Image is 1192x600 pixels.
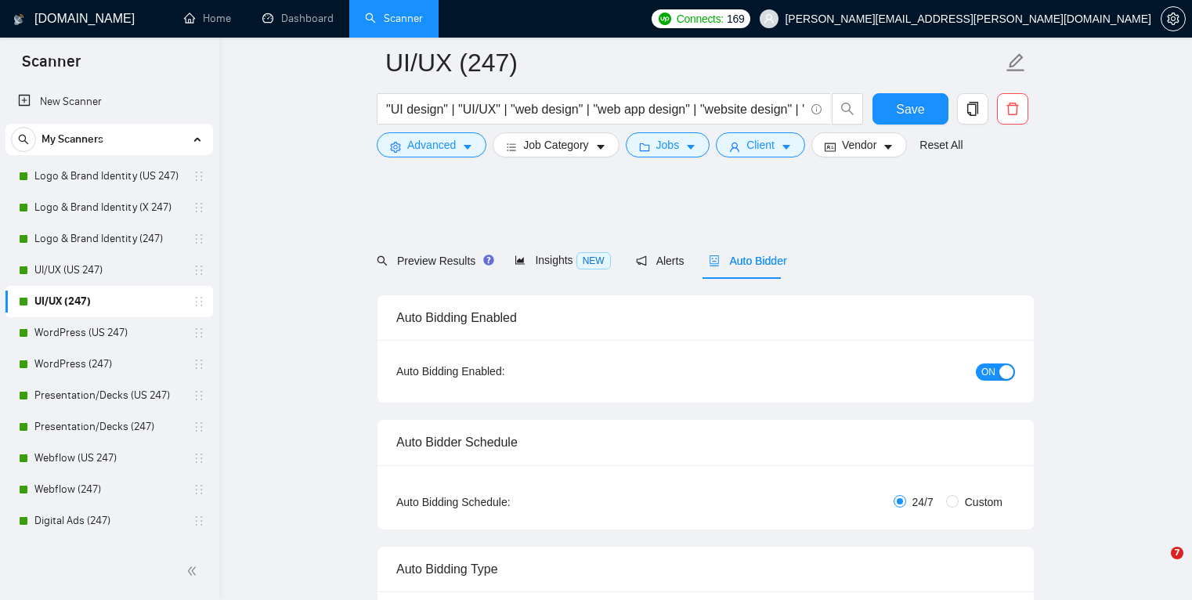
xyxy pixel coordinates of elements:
span: robot [709,255,720,266]
span: 7 [1171,547,1183,559]
span: search [12,134,35,145]
span: 24/7 [906,493,940,511]
div: Auto Bidding Enabled: [396,363,602,380]
a: Webflow (US 247) [34,443,183,474]
span: setting [390,141,401,153]
a: UI/UX (247) [34,286,183,317]
span: setting [1161,13,1185,25]
img: logo [13,7,24,32]
button: idcardVendorcaret-down [811,132,907,157]
span: search [377,255,388,266]
span: Vendor [842,136,876,154]
a: setting [1161,13,1186,25]
span: holder [193,452,205,464]
a: searchScanner [365,12,423,25]
button: search [11,127,36,152]
span: Custom [959,493,1009,511]
a: Reset All [919,136,963,154]
span: Jobs [656,136,680,154]
span: Connects: [677,10,724,27]
button: settingAdvancedcaret-down [377,132,486,157]
span: bars [506,141,517,153]
a: Logo & Brand Identity (US 247) [34,161,183,192]
a: Logo & Brand Identity (247) [34,223,183,255]
a: WordPress (US 247) [34,317,183,349]
a: Logo & Brand Identity (X 247) [34,192,183,223]
a: New Scanner [18,86,200,117]
input: Scanner name... [385,43,1002,82]
button: search [832,93,863,125]
span: Save [896,99,924,119]
span: holder [193,358,205,370]
a: Digital Ads (247) [34,505,183,537]
span: NEW [576,252,611,269]
span: My Scanners [42,124,103,155]
button: Save [872,93,948,125]
div: Auto Bidding Enabled [396,295,1015,340]
span: Scanner [9,50,93,83]
a: Logo & Brand Identity ([DATE] AM) [34,537,183,568]
span: 169 [727,10,744,27]
span: ON [981,363,995,381]
button: folderJobscaret-down [626,132,710,157]
span: Advanced [407,136,456,154]
span: area-chart [515,255,526,266]
span: holder [193,515,205,527]
span: idcard [825,141,836,153]
span: holder [193,201,205,214]
a: dashboardDashboard [262,12,334,25]
span: double-left [186,563,202,579]
div: Auto Bidding Type [396,547,1015,591]
span: holder [193,295,205,308]
span: caret-down [781,141,792,153]
span: Job Category [523,136,588,154]
span: holder [193,233,205,245]
span: Preview Results [377,255,489,267]
span: holder [193,327,205,339]
span: Auto Bidder [709,255,786,267]
span: caret-down [685,141,696,153]
span: Alerts [636,255,684,267]
div: Auto Bidder Schedule [396,420,1015,464]
span: search [833,102,862,116]
a: homeHome [184,12,231,25]
input: Search Freelance Jobs... [386,99,804,119]
span: copy [958,102,988,116]
button: barsJob Categorycaret-down [493,132,619,157]
a: WordPress (247) [34,349,183,380]
a: Presentation/Decks (247) [34,411,183,443]
img: upwork-logo.png [659,13,671,25]
span: holder [193,483,205,496]
span: holder [193,264,205,277]
span: holder [193,421,205,433]
a: UI/UX (US 247) [34,255,183,286]
a: Webflow (247) [34,474,183,505]
li: New Scanner [5,86,213,117]
span: holder [193,170,205,183]
div: Tooltip anchor [482,253,496,267]
a: Presentation/Decks (US 247) [34,380,183,411]
button: delete [997,93,1028,125]
span: caret-down [595,141,606,153]
span: notification [636,255,647,266]
button: setting [1161,6,1186,31]
span: user [764,13,775,24]
span: user [729,141,740,153]
span: caret-down [462,141,473,153]
span: caret-down [883,141,894,153]
button: copy [957,93,988,125]
span: folder [639,141,650,153]
button: userClientcaret-down [716,132,805,157]
span: holder [193,389,205,402]
span: Client [746,136,775,154]
span: info-circle [811,104,822,114]
div: Auto Bidding Schedule: [396,493,602,511]
span: delete [998,102,1028,116]
iframe: Intercom live chat [1139,547,1176,584]
span: edit [1006,52,1026,73]
span: Insights [515,254,610,266]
